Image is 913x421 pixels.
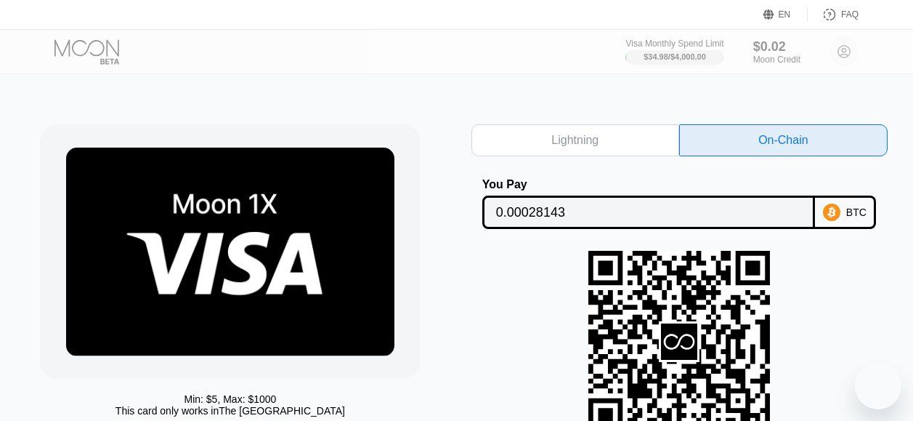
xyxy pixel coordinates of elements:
iframe: Button to launch messaging window [855,363,901,409]
div: Visa Monthly Spend Limit$34.98/$4,000.00 [625,39,723,65]
div: BTC [846,207,867,218]
div: You Pay [482,178,816,191]
div: Lightning [551,133,598,148]
div: On-Chain [758,133,808,148]
div: Lightning [471,124,680,156]
div: EN [763,7,808,22]
div: You PayBTC [471,178,888,229]
div: This card only works in The [GEOGRAPHIC_DATA] [115,405,345,417]
div: $34.98 / $4,000.00 [644,52,706,61]
div: Visa Monthly Spend Limit [625,39,723,49]
div: Min: $ 5 , Max: $ 1000 [184,393,276,405]
div: On-Chain [679,124,888,156]
div: EN [779,9,791,20]
div: FAQ [808,7,859,22]
div: FAQ [841,9,859,20]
